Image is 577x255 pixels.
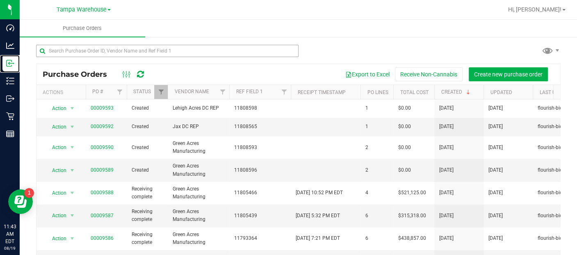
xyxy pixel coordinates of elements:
[132,123,163,131] span: Created
[296,189,343,197] span: [DATE] 10:52 PM EDT
[174,89,209,94] a: Vendor Name
[6,77,14,85] inline-svg: Inventory
[91,167,114,173] a: 00009589
[45,165,67,176] span: Action
[400,90,428,95] a: Total Cost
[488,144,503,152] span: [DATE]
[43,90,82,95] div: Actions
[488,104,503,112] span: [DATE]
[173,123,224,131] span: Jax DC REP
[6,41,14,50] inline-svg: Analytics
[6,112,14,120] inline-svg: Retail
[154,85,168,99] a: Filter
[91,124,114,129] a: 00009592
[8,189,33,214] iframe: Resource center
[365,144,388,152] span: 2
[132,185,163,201] span: Receiving complete
[173,185,224,201] span: Green Acres Manufacturing
[45,210,67,221] span: Action
[6,94,14,103] inline-svg: Outbound
[45,187,67,199] span: Action
[488,166,503,174] span: [DATE]
[439,104,454,112] span: [DATE]
[277,85,291,99] a: Filter
[439,234,454,242] span: [DATE]
[296,212,340,220] span: [DATE] 5:32 PM EDT
[395,67,463,81] button: Receive Non-Cannabis
[36,45,299,57] input: Search Purchase Order ID, Vendor Name and Ref Field 1
[45,121,67,133] span: Action
[91,145,114,150] a: 00009590
[113,85,127,99] a: Filter
[474,71,543,78] span: Create new purchase order
[439,144,454,152] span: [DATE]
[173,104,224,112] span: Lehigh Acres DC REP
[469,67,548,81] button: Create new purchase order
[132,208,163,223] span: Receiving complete
[234,234,286,242] span: 11793364
[92,89,103,94] a: PO #
[67,210,78,221] span: select
[91,190,114,195] a: 00009588
[216,85,229,99] a: Filter
[4,223,16,245] p: 11:43 AM EDT
[57,6,107,13] span: Tampa Warehouse
[439,189,454,197] span: [DATE]
[132,144,163,152] span: Created
[173,208,224,223] span: Green Acres Manufacturing
[133,89,151,94] a: Status
[398,144,411,152] span: $0.00
[439,212,454,220] span: [DATE]
[67,233,78,244] span: select
[439,123,454,131] span: [DATE]
[6,59,14,67] inline-svg: Inbound
[398,234,426,242] span: $438,857.00
[365,189,388,197] span: 4
[91,235,114,241] a: 00009586
[4,245,16,251] p: 08/19
[398,212,426,220] span: $315,318.00
[398,189,426,197] span: $521,125.00
[365,166,388,174] span: 2
[441,89,471,95] a: Created
[234,104,286,112] span: 11808598
[6,130,14,138] inline-svg: Reports
[24,188,34,198] iframe: Resource center unread badge
[488,234,503,242] span: [DATE]
[234,212,286,220] span: 11805439
[91,105,114,111] a: 00009593
[508,6,561,13] span: Hi, [PERSON_NAME]!
[365,234,388,242] span: 6
[67,187,78,199] span: select
[488,189,503,197] span: [DATE]
[490,90,512,95] a: Updated
[45,233,67,244] span: Action
[398,104,411,112] span: $0.00
[365,104,388,112] span: 1
[439,166,454,174] span: [DATE]
[173,231,224,246] span: Green Acres Manufacturing
[67,165,78,176] span: select
[132,104,163,112] span: Created
[67,142,78,153] span: select
[297,90,345,95] a: Receipt Timestamp
[67,121,78,133] span: select
[488,123,503,131] span: [DATE]
[398,166,411,174] span: $0.00
[52,25,113,32] span: Purchase Orders
[45,103,67,114] span: Action
[236,89,262,94] a: Ref Field 1
[173,140,224,155] span: Green Acres Manufacturing
[43,70,115,79] span: Purchase Orders
[132,166,163,174] span: Created
[365,123,388,131] span: 1
[234,189,286,197] span: 11805466
[398,123,411,131] span: $0.00
[67,103,78,114] span: select
[488,212,503,220] span: [DATE]
[365,212,388,220] span: 6
[91,213,114,218] a: 00009587
[234,123,286,131] span: 11808565
[6,24,14,32] inline-svg: Dashboard
[340,67,395,81] button: Export to Excel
